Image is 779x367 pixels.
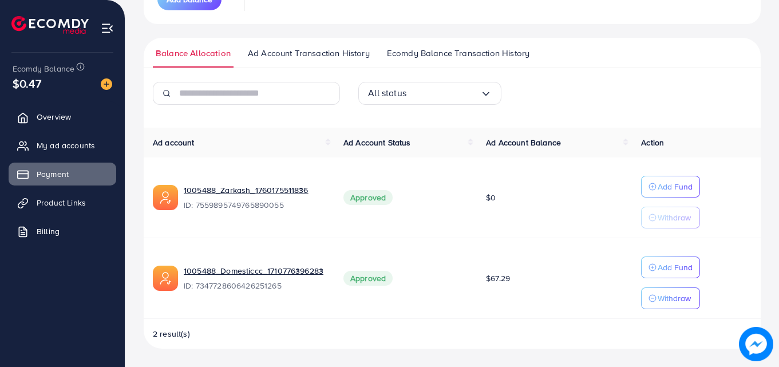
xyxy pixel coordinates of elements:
p: Add Fund [658,180,693,194]
button: Add Fund [641,176,700,198]
span: Payment [37,168,69,180]
span: $67.29 [486,273,510,284]
img: ic-ads-acc.e4c84228.svg [153,185,178,210]
div: <span class='underline'>1005488_Zarkash_1760175511836</span></br>7559895749765890055 [184,184,325,211]
span: Ad Account Transaction History [248,47,370,60]
img: image [739,327,773,361]
span: $0 [486,192,496,203]
p: Withdraw [658,291,691,305]
span: 2 result(s) [153,328,190,340]
img: ic-ads-acc.e4c84228.svg [153,266,178,291]
a: Payment [9,163,116,186]
a: Product Links [9,191,116,214]
img: menu [101,22,114,35]
span: My ad accounts [37,140,95,151]
p: Add Fund [658,261,693,274]
span: All status [368,84,406,102]
input: Search for option [406,84,480,102]
span: Action [641,137,664,148]
p: Withdraw [658,211,691,224]
a: 1005488_Domesticcc_1710776396283 [184,265,323,277]
a: Billing [9,220,116,243]
span: Ad Account Balance [486,137,561,148]
span: ID: 7347728606426251265 [184,280,325,291]
span: ID: 7559895749765890055 [184,199,325,211]
div: <span class='underline'>1005488_Domesticcc_1710776396283</span></br>7347728606426251265 [184,265,325,291]
button: Withdraw [641,287,700,309]
span: Approved [343,271,393,286]
div: Search for option [358,82,501,105]
a: My ad accounts [9,134,116,157]
button: Withdraw [641,207,700,228]
span: Overview [37,111,71,123]
span: Ad account [153,137,195,148]
span: Balance Allocation [156,47,231,60]
span: Ecomdy Balance [13,63,74,74]
img: logo [11,16,89,34]
span: Billing [37,226,60,237]
a: 1005488_Zarkash_1760175511836 [184,184,309,196]
span: Ecomdy Balance Transaction History [387,47,529,60]
span: Product Links [37,197,86,208]
a: Overview [9,105,116,128]
button: Add Fund [641,256,700,278]
span: $0.47 [13,75,41,92]
img: image [101,78,112,90]
span: Approved [343,190,393,205]
span: Ad Account Status [343,137,411,148]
